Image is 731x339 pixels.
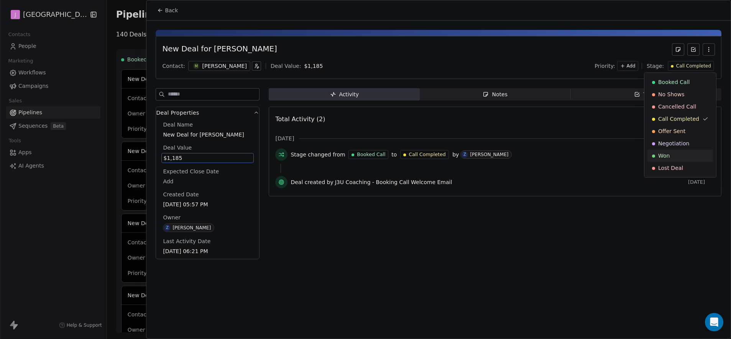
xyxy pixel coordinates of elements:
[658,103,696,110] span: Cancelled Call
[658,140,689,147] span: Negotiation
[658,91,685,98] span: No Shows
[658,164,683,172] span: Lost Deal
[658,78,690,86] span: Booked Call
[658,152,670,160] span: Won
[658,115,699,123] span: Call Completed
[658,127,685,135] span: Offer Sent
[647,76,713,174] div: Suggestions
